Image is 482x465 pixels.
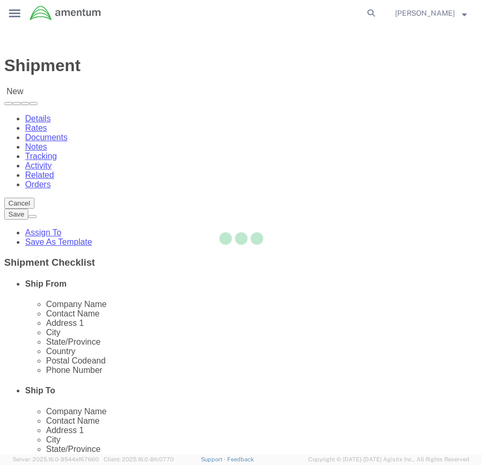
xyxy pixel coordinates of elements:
span: Rob Allmond [395,7,455,19]
a: Feedback [227,456,254,462]
span: Client: 2025.16.0-8fc0770 [104,456,174,462]
span: Copyright © [DATE]-[DATE] Agistix Inc., All Rights Reserved [308,455,469,464]
a: Support [201,456,227,462]
img: logo [29,5,102,21]
button: [PERSON_NAME] [395,7,467,19]
span: Server: 2025.16.0-9544af67660 [13,456,99,462]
